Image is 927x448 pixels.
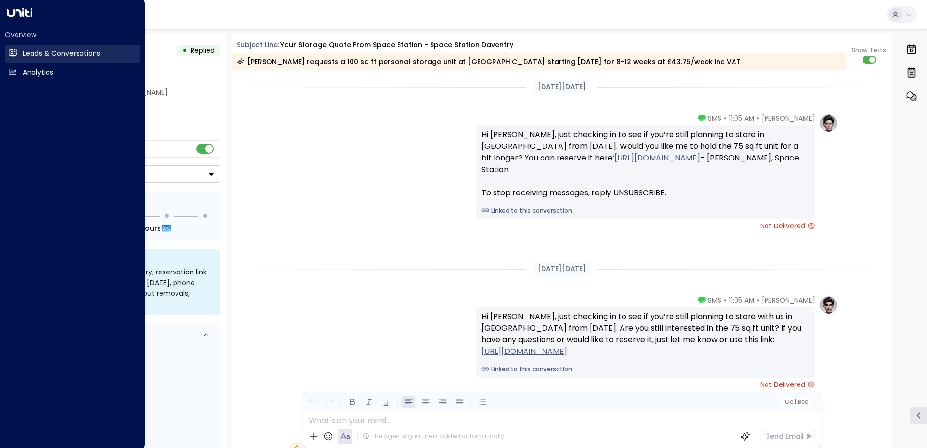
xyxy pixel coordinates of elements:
[724,295,726,305] span: •
[481,346,567,357] a: [URL][DOMAIN_NAME]
[757,113,759,123] span: •
[760,380,815,389] span: Not Delivered
[729,295,754,305] span: 11:05 AM
[784,399,808,405] span: Cc Bcc
[5,30,140,40] h2: Overview
[760,221,815,231] span: Not Delivered
[48,223,212,234] div: Next Follow Up:
[762,295,815,305] span: [PERSON_NAME]
[614,152,700,164] a: [URL][DOMAIN_NAME]
[98,223,161,234] span: In about 23 hours
[481,207,809,215] a: Linked to this conversation
[708,295,721,305] span: SMS
[363,432,504,441] div: The agent signature is added automatically
[23,67,53,78] h2: Analytics
[23,48,100,59] h2: Leads & Conversations
[5,64,140,81] a: Analytics
[757,295,759,305] span: •
[481,311,809,357] div: Hi [PERSON_NAME], just checking in to see if you’re still planning to store with us in [GEOGRAPHI...
[819,295,838,315] img: profile-logo.png
[534,80,590,94] div: [DATE][DATE]
[852,46,886,55] span: Show Texts
[5,45,140,63] a: Leads & Conversations
[237,57,741,66] div: [PERSON_NAME] requests a 100 sq ft personal storage unit at [GEOGRAPHIC_DATA] starting [DATE] for...
[724,113,726,123] span: •
[708,113,721,123] span: SMS
[323,396,335,408] button: Redo
[762,113,815,123] span: [PERSON_NAME]
[48,198,212,208] div: Follow Up Sequence
[729,113,754,123] span: 11:05 AM
[481,365,809,374] a: Linked to this conversation
[481,129,809,199] div: Hi [PERSON_NAME], just checking in to see if you’re still planning to store in [GEOGRAPHIC_DATA] ...
[280,40,513,50] div: Your storage quote from Space Station - Space Station Daventry
[794,399,796,405] span: |
[237,40,279,49] span: Subject Line:
[819,113,838,133] img: profile-logo.png
[182,42,187,59] div: •
[306,396,318,408] button: Undo
[781,398,812,407] button: Cc|Bcc
[534,262,590,276] div: [DATE][DATE]
[191,46,215,55] span: Replied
